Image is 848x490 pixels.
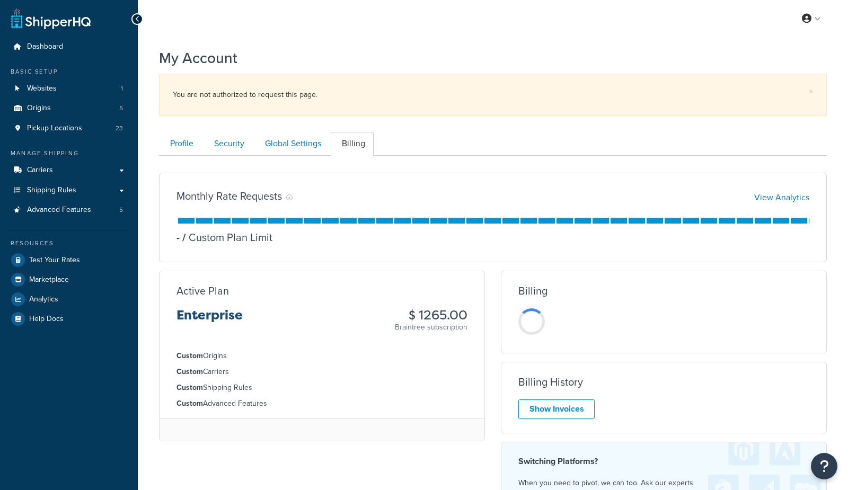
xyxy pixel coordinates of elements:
[116,124,123,133] span: 23
[27,206,91,215] span: Advanced Features
[8,99,130,118] a: Origins 5
[176,398,203,409] strong: Custom
[11,8,91,29] a: ShipperHQ Home
[8,119,130,138] a: Pickup Locations 23
[331,132,374,156] a: Billing
[159,132,202,156] a: Profile
[8,119,130,138] li: Pickup Locations
[8,290,130,309] a: Analytics
[182,229,186,245] span: /
[176,398,467,409] li: Advanced Features
[176,382,203,393] strong: Custom
[176,230,180,245] p: -
[29,315,64,324] span: Help Docs
[29,295,58,304] span: Analytics
[8,161,130,180] a: Carriers
[518,285,547,297] h3: Billing
[173,87,813,102] div: You are not authorized to request this page.
[27,166,53,175] span: Carriers
[811,453,837,479] button: Open Resource Center
[518,376,583,388] h3: Billing History
[8,270,130,289] a: Marketplace
[27,124,82,133] span: Pickup Locations
[8,79,130,99] li: Websites
[8,251,130,270] a: Test Your Rates
[176,308,243,331] h3: Enterprise
[119,104,123,113] span: 5
[176,350,467,362] li: Origins
[119,206,123,215] span: 5
[518,399,595,419] a: Show Invoices
[159,48,237,68] h1: My Account
[809,87,813,96] a: ×
[121,84,123,93] span: 1
[8,309,130,328] a: Help Docs
[754,191,809,203] a: View Analytics
[8,200,130,220] a: Advanced Features 5
[27,186,76,195] span: Shipping Rules
[8,149,130,158] div: Manage Shipping
[395,322,467,333] p: Braintree subscription
[27,104,51,113] span: Origins
[254,132,330,156] a: Global Settings
[29,275,69,284] span: Marketplace
[176,285,229,297] h3: Active Plan
[8,99,130,118] li: Origins
[8,79,130,99] a: Websites 1
[518,455,809,468] h4: Switching Platforms?
[8,37,130,57] a: Dashboard
[176,382,467,394] li: Shipping Rules
[8,239,130,248] div: Resources
[176,366,467,378] li: Carriers
[395,308,467,322] h3: $ 1265.00
[29,256,80,265] span: Test Your Rates
[8,200,130,220] li: Advanced Features
[203,132,253,156] a: Security
[27,42,63,51] span: Dashboard
[180,230,272,245] p: Custom Plan Limit
[176,366,203,377] strong: Custom
[176,350,203,361] strong: Custom
[27,84,57,93] span: Websites
[8,181,130,200] a: Shipping Rules
[176,190,282,202] h3: Monthly Rate Requests
[8,67,130,76] div: Basic Setup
